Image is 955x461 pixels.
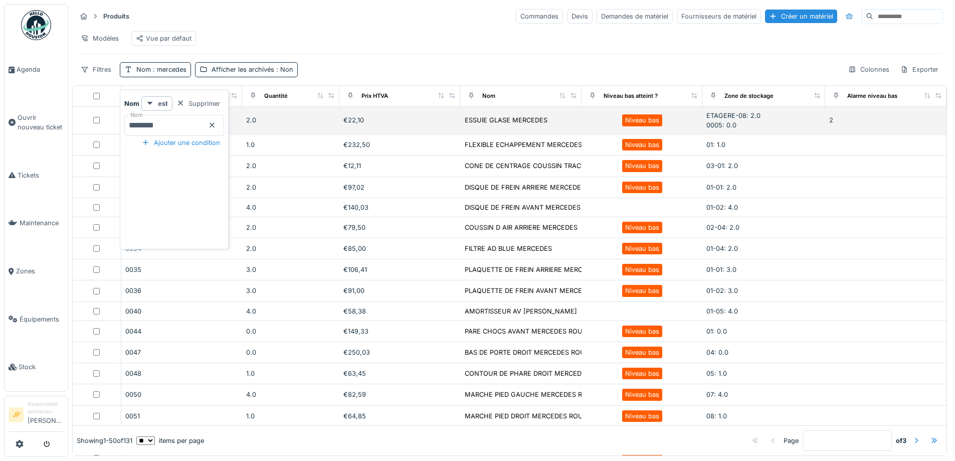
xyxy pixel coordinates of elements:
[343,161,457,171] div: €12,11
[706,112,760,119] span: ETAGERE-08: 2.0
[604,92,658,100] div: Niveau bas atteint ?
[724,92,774,100] div: Zone de stockage
[77,436,132,445] div: Showing 1 - 50 of 131
[21,10,51,40] img: Badge_color-CXgf-gQk.svg
[844,62,894,77] div: Colonnes
[20,315,64,324] span: Équipements
[99,12,133,21] strong: Produits
[343,327,457,336] div: €149,33
[597,9,673,24] div: Demandes de matériel
[246,183,335,192] div: 2.0
[706,224,739,231] span: 02-04: 2.0
[125,348,239,357] div: 0047
[212,65,293,74] div: Afficher les archivés
[706,308,738,315] span: 01-05: 4.0
[343,286,457,295] div: €91,00
[246,348,335,357] div: 0.0
[361,92,388,100] div: Prix HTVA
[343,244,457,253] div: €85,00
[19,362,64,372] span: Stock
[246,203,335,212] div: 4.0
[125,306,239,316] div: 0040
[246,286,335,295] div: 3.0
[516,9,563,24] div: Commandes
[625,286,659,295] div: Niveau bas
[896,62,943,77] div: Exporter
[567,9,593,24] div: Devis
[829,115,942,125] div: 2
[172,97,224,110] div: Supprimer
[625,115,659,125] div: Niveau bas
[246,306,335,316] div: 4.0
[465,203,581,212] div: DISQUE DE FREIN AVANT MERCEDES
[125,390,239,399] div: 0050
[264,92,288,100] div: Quantité
[343,265,457,274] div: €106,41
[625,369,659,378] div: Niveau bas
[847,92,897,100] div: Alarme niveau bas
[20,218,64,228] span: Maintenance
[246,223,335,232] div: 2.0
[706,287,738,294] span: 01-02: 3.0
[136,436,204,445] div: items per page
[706,162,738,170] span: 03-01: 2.0
[896,436,906,445] strong: of 3
[706,391,728,398] span: 07: 4.0
[16,266,64,276] span: Zones
[158,99,168,108] strong: est
[625,223,659,232] div: Niveau bas
[18,113,64,132] span: Ouvrir nouveau ticket
[136,34,192,43] div: Vue par défaut
[465,306,577,316] div: AMORTISSEUR AV [PERSON_NAME]
[625,390,659,399] div: Niveau bas
[246,115,335,125] div: 2.0
[706,370,727,377] span: 05: 1.0
[246,244,335,253] div: 2.0
[274,66,293,73] span: : Non
[76,62,116,77] div: Filtres
[784,436,799,445] div: Page
[9,407,24,422] li: JP
[625,140,659,149] div: Niveau bas
[125,286,239,295] div: 0036
[465,265,599,274] div: PLAQUETTE DE FREIN ARRIERE MERCEDES
[138,136,224,149] div: Ajouter une condition
[343,115,457,125] div: €22,10
[465,140,609,149] div: FLEXIBLE ECHAPPEMENT MERCEDES + JOINT
[125,411,239,421] div: 0051
[76,31,123,46] div: Modèles
[465,369,615,378] div: CONTOUR DE PHARE DROIT MERCEDES ROUGE
[28,400,64,416] div: Responsable technicien
[465,390,601,399] div: MARCHE PIED GAUCHE MERCEDES ROUGE
[625,348,659,357] div: Niveau bas
[343,390,457,399] div: €82,59
[246,140,335,149] div: 1.0
[246,390,335,399] div: 4.0
[17,65,64,74] span: Agenda
[136,65,186,74] div: Nom
[343,411,457,421] div: €64,85
[465,286,595,295] div: PLAQUETTE DE FREIN AVANT MERCEDES
[465,115,547,125] div: ESSUIE GLASE MERCEDES
[246,327,335,336] div: 0.0
[706,121,736,129] span: 0005: 0.0
[465,223,578,232] div: COUSSIN D AIR ARRIERE MERCEDES
[343,183,457,192] div: €97,02
[125,327,239,336] div: 0044
[706,328,727,335] span: 01: 0.0
[465,327,592,336] div: PARE CHOCS AVANT MERCEDES ROUGE
[246,265,335,274] div: 3.0
[246,161,335,171] div: 2.0
[625,161,659,171] div: Niveau bas
[625,183,659,192] div: Niveau bas
[28,400,64,429] li: [PERSON_NAME]
[677,9,761,24] div: Fournisseurs de matériel
[343,140,457,149] div: €232,50
[151,66,186,73] span: : mercedes
[765,10,837,23] div: Créer un matériel
[18,171,64,180] span: Tickets
[465,183,585,192] div: DISQUE DE FREIN ARRIERE MERCEDES
[706,204,738,211] span: 01-02: 4.0
[625,244,659,253] div: Niveau bas
[343,348,457,357] div: €250,03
